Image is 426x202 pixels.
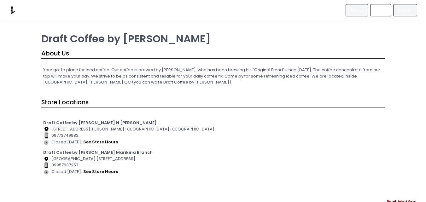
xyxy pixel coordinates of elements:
div: [STREET_ADDRESS][PERSON_NAME] [GEOGRAPHIC_DATA] [GEOGRAPHIC_DATA] [43,126,383,132]
b: Draft Coffee by [PERSON_NAME] N [PERSON_NAME] [43,120,157,126]
div: [GEOGRAPHIC_DATA] [STREET_ADDRESS] [43,156,383,162]
span: Menu [375,7,386,14]
p: Your go-to place for iced coffee. Our coffee is brewed by [PERSON_NAME], who has been brewing his... [43,67,383,85]
img: logo [8,5,18,16]
a: About [346,4,368,16]
div: About Us [41,49,385,59]
span: Basket [398,7,412,14]
div: Closed [DATE]. [43,168,383,175]
div: 09773749982 [43,132,383,139]
div: 09957637257 [43,162,383,168]
button: see store hours [83,139,118,146]
button: see store hours [83,168,118,175]
div: Store Locations [41,98,385,107]
div: Closed [DATE]. [43,139,383,146]
span: About [350,7,363,14]
a: Menu [370,4,391,16]
b: Draft Coffee by [PERSON_NAME] Marikina Branch [43,149,153,155]
p: Draft Coffee by [PERSON_NAME] [41,32,385,45]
